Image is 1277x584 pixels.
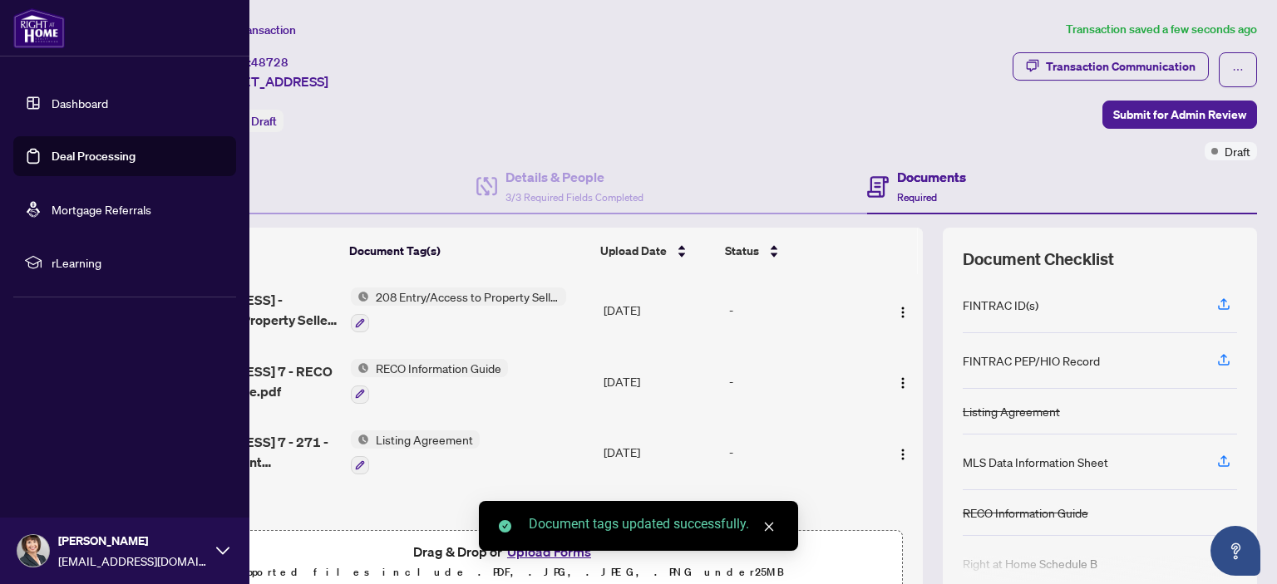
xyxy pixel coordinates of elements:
[369,430,480,449] span: Listing Agreement
[890,368,916,395] button: Logo
[1013,52,1209,81] button: Transaction Communication
[896,306,910,319] img: Logo
[890,297,916,323] button: Logo
[963,296,1038,314] div: FINTRAC ID(s)
[597,346,722,417] td: [DATE]
[718,228,874,274] th: Status
[369,359,508,377] span: RECO Information Guide
[58,552,208,570] span: [EMAIL_ADDRESS][DOMAIN_NAME]
[890,439,916,465] button: Logo
[505,167,643,187] h4: Details & People
[499,520,511,532] span: check-circle
[896,376,910,390] img: Logo
[52,149,136,164] a: Deal Processing
[351,430,369,449] img: Status Icon
[1210,526,1260,576] button: Open asap
[17,535,49,567] img: Profile Icon
[58,532,208,550] span: [PERSON_NAME]
[13,8,65,48] img: logo
[251,55,288,70] span: 48728
[505,191,643,204] span: 3/3 Required Fields Completed
[897,167,966,187] h4: Documents
[897,191,937,204] span: Required
[963,351,1100,370] div: FINTRAC PEP/HIO Record
[52,202,151,217] a: Mortgage Referrals
[351,359,508,404] button: Status IconRECO Information Guide
[963,402,1060,420] div: Listing Agreement
[413,541,596,562] span: Drag & Drop or
[369,287,566,306] span: 208 Entry/Access to Property Seller Acknowledgement
[729,301,872,319] div: -
[351,287,369,306] img: Status Icon
[760,518,778,536] a: Close
[963,248,1114,271] span: Document Checklist
[729,443,872,461] div: -
[351,430,480,475] button: Status IconListing Agreement
[343,228,594,274] th: Document Tag(s)
[597,417,722,488] td: [DATE]
[1232,64,1244,76] span: ellipsis
[117,562,892,582] p: Supported files include .PDF, .JPG, .JPEG, .PNG under 25 MB
[896,448,910,461] img: Logo
[52,96,108,110] a: Dashboard
[594,228,718,274] th: Upload Date
[1066,20,1257,39] article: Transaction saved a few seconds ago
[351,359,369,377] img: Status Icon
[351,287,566,332] button: Status Icon208 Entry/Access to Property Seller Acknowledgement
[729,372,872,390] div: -
[600,242,667,260] span: Upload Date
[52,253,224,272] span: rLearning
[597,274,722,346] td: [DATE]
[963,453,1108,471] div: MLS Data Information Sheet
[1102,101,1257,129] button: Submit for Admin Review
[1225,142,1250,160] span: Draft
[763,521,775,532] span: close
[1113,101,1246,128] span: Submit for Admin Review
[251,114,277,129] span: Draft
[725,242,759,260] span: Status
[206,71,328,91] span: [STREET_ADDRESS]
[529,514,778,534] div: Document tags updated successfully.
[207,22,296,37] span: View Transaction
[963,554,1097,572] div: Right at Home Schedule B
[1046,53,1196,80] div: Transaction Communication
[963,503,1088,522] div: RECO Information Guide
